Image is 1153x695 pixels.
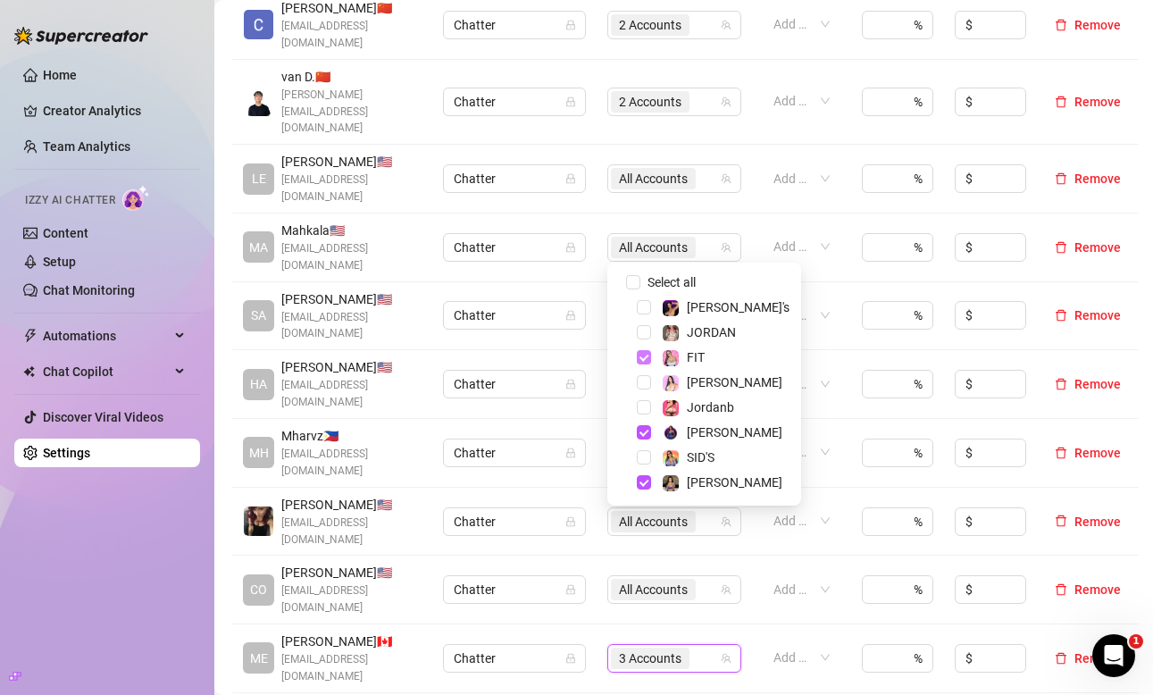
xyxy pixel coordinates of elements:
span: lock [565,310,576,321]
span: [PERSON_NAME] 🇺🇸 [281,289,422,309]
a: Team Analytics [43,139,130,154]
span: delete [1055,378,1067,390]
span: [PERSON_NAME] [687,475,782,490]
span: team [721,584,731,595]
span: Select all [640,272,703,292]
img: logo-BBDzfeDw.svg [14,27,148,45]
span: [EMAIL_ADDRESS][DOMAIN_NAME] [281,172,422,205]
img: Kristina Botticelli [244,507,273,536]
span: delete [1055,309,1067,322]
span: All Accounts [611,237,696,258]
span: delete [1055,447,1067,459]
button: Remove [1048,91,1128,113]
span: Select tree node [637,425,651,440]
span: Chat Copilot [43,357,170,386]
span: 2 Accounts [619,15,681,35]
span: Remove [1074,240,1121,255]
button: Remove [1048,511,1128,532]
span: All Accounts [619,512,688,532]
span: Remove [1074,446,1121,460]
span: MH [249,443,269,463]
span: [PERSON_NAME] 🇨🇦 [281,632,422,651]
span: lock [565,96,576,107]
span: lock [565,584,576,595]
span: 3 Accounts [611,648,689,669]
span: Remove [1074,515,1121,529]
img: AI Chatter [122,185,150,211]
span: team [721,20,731,30]
span: 2 Accounts [619,92,681,112]
span: All Accounts [619,169,688,188]
span: Chatter [454,302,575,329]
span: All Accounts [611,579,696,600]
span: [PERSON_NAME]'s [687,300,790,314]
span: Select tree node [637,475,651,490]
a: Home [43,68,77,82]
span: Select tree node [637,300,651,314]
button: Remove [1048,442,1128,464]
span: [PERSON_NAME] 🇺🇸 [281,152,422,172]
span: Chatter [454,371,575,398]
span: Chatter [454,234,575,261]
img: Chat Copilot [23,365,35,378]
span: lock [565,242,576,253]
span: [PERSON_NAME] [687,425,782,440]
button: Remove [1048,648,1128,669]
img: SID'S [663,450,679,466]
span: CO [250,580,267,599]
span: lock [565,20,576,30]
span: JORDAN [687,325,736,339]
span: Remove [1074,651,1121,666]
span: [EMAIL_ADDRESS][DOMAIN_NAME] [281,240,422,274]
span: build [9,670,21,682]
span: thunderbolt [23,329,38,343]
iframe: Intercom live chat [1092,634,1135,677]
span: lock [565,653,576,664]
span: [PERSON_NAME][EMAIL_ADDRESS][DOMAIN_NAME] [281,87,422,138]
span: 3 Accounts [619,649,681,668]
span: team [721,242,731,253]
span: delete [1055,583,1067,596]
span: Remove [1074,95,1121,109]
span: Chatter [454,12,575,38]
span: All Accounts [611,511,696,532]
button: Remove [1048,373,1128,395]
a: Content [43,226,88,240]
span: team [721,653,731,664]
span: Automations [43,322,170,350]
span: Remove [1074,377,1121,391]
button: Remove [1048,168,1128,189]
span: Chatter [454,576,575,603]
span: LE [252,169,266,188]
span: [EMAIL_ADDRESS][DOMAIN_NAME] [281,446,422,480]
button: Remove [1048,14,1128,36]
img: Sam's [663,300,679,316]
img: Krystal [663,425,679,441]
button: Remove [1048,237,1128,258]
span: Chatter [454,165,575,192]
button: Remove [1048,579,1128,600]
a: Chat Monitoring [43,283,135,297]
span: [PERSON_NAME] 🇺🇸 [281,357,422,377]
span: Remove [1074,18,1121,32]
span: lock [565,173,576,184]
span: Select tree node [637,350,651,364]
span: Remove [1074,582,1121,597]
span: SA [251,306,266,325]
span: delete [1055,172,1067,185]
span: Select tree node [637,450,651,465]
span: delete [1055,652,1067,665]
span: Select tree node [637,400,651,414]
span: [EMAIL_ADDRESS][DOMAIN_NAME] [281,582,422,616]
span: [EMAIL_ADDRESS][DOMAIN_NAME] [281,651,422,685]
span: All Accounts [619,580,688,599]
span: 1 [1129,634,1143,649]
span: All Accounts [619,238,688,257]
span: [EMAIL_ADDRESS][DOMAIN_NAME] [281,18,422,52]
span: Select tree node [637,375,651,389]
span: Chatter [454,645,575,672]
span: team [721,173,731,184]
img: van Diana [244,87,273,116]
span: van D. 🇨🇳 [281,67,422,87]
img: Krystal [663,475,679,491]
